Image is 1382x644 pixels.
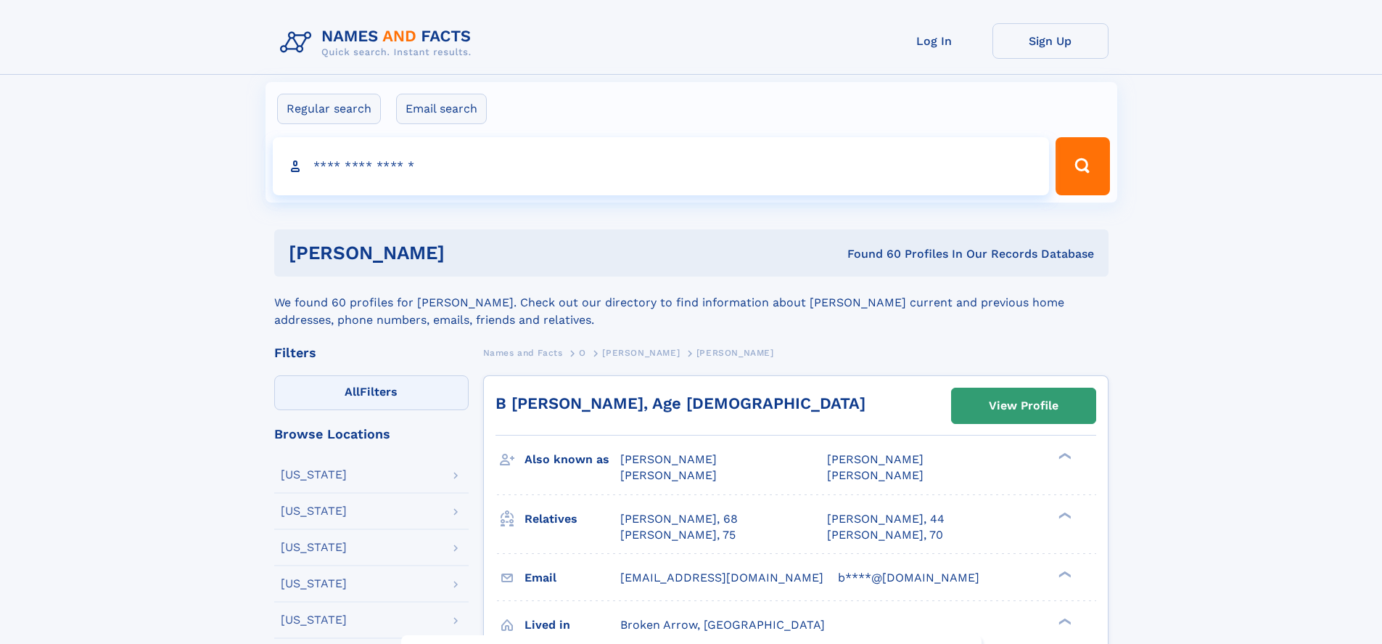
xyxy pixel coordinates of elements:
[1056,137,1109,195] button: Search Button
[952,388,1095,423] a: View Profile
[525,447,620,472] h3: Also known as
[281,578,347,590] div: [US_STATE]
[992,23,1109,59] a: Sign Up
[274,277,1109,329] div: We found 60 profiles for [PERSON_NAME]. Check out our directory to find information about [PERSON...
[396,94,487,124] label: Email search
[827,511,945,527] a: [PERSON_NAME], 44
[620,452,717,466] span: [PERSON_NAME]
[827,468,924,482] span: [PERSON_NAME]
[620,571,823,584] span: [EMAIL_ADDRESS][DOMAIN_NAME]
[620,618,825,632] span: Broken Arrow, [GEOGRAPHIC_DATA]
[483,343,563,362] a: Names and Facts
[827,452,924,466] span: [PERSON_NAME]
[274,23,483,62] img: Logo Names and Facts
[281,614,347,626] div: [US_STATE]
[620,468,717,482] span: [PERSON_NAME]
[1055,569,1072,579] div: ❯
[696,348,774,358] span: [PERSON_NAME]
[274,375,469,410] label: Filters
[277,94,381,124] label: Regular search
[289,244,646,262] h1: [PERSON_NAME]
[579,348,586,358] span: O
[989,389,1058,423] div: View Profile
[525,507,620,531] h3: Relatives
[1055,616,1072,626] div: ❯
[1055,452,1072,461] div: ❯
[620,511,738,527] a: [PERSON_NAME], 68
[495,394,865,412] a: B [PERSON_NAME], Age [DEMOGRAPHIC_DATA]
[620,527,736,543] a: [PERSON_NAME], 75
[1055,510,1072,520] div: ❯
[602,343,680,362] a: [PERSON_NAME]
[602,348,680,358] span: [PERSON_NAME]
[827,527,943,543] a: [PERSON_NAME], 70
[579,343,586,362] a: O
[273,137,1050,195] input: search input
[281,469,347,481] div: [US_STATE]
[876,23,992,59] a: Log In
[345,385,360,399] span: All
[274,346,469,359] div: Filters
[281,505,347,517] div: [US_STATE]
[525,613,620,637] h3: Lived in
[525,566,620,590] h3: Email
[646,246,1094,262] div: Found 60 Profiles In Our Records Database
[281,542,347,553] div: [US_STATE]
[274,428,469,441] div: Browse Locations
